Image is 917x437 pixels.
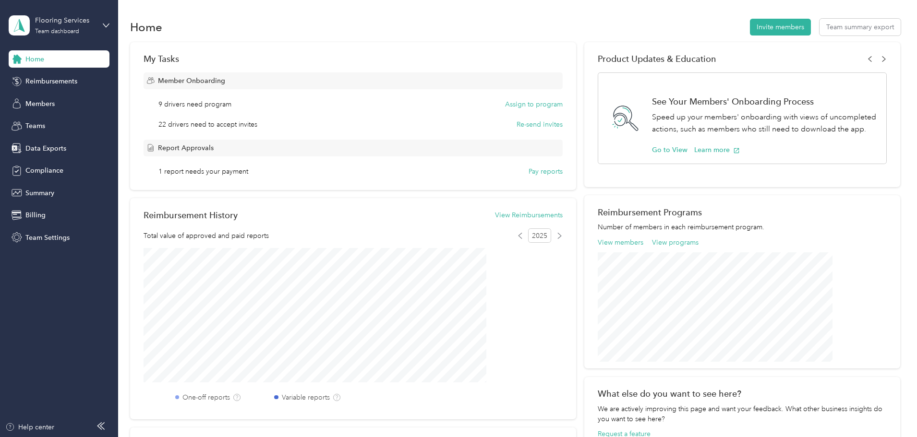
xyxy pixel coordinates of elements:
[495,210,563,220] button: View Reimbursements
[25,233,70,243] span: Team Settings
[144,210,238,220] h2: Reimbursement History
[25,143,66,154] span: Data Exports
[750,19,811,35] button: Invite members
[517,119,563,130] button: Re-send invites
[598,237,643,248] button: View members
[158,99,231,109] span: 9 drivers need program
[35,29,79,35] div: Team dashboard
[598,222,887,232] p: Number of members in each reimbursement program.
[820,19,901,35] button: Team summary export
[25,165,63,176] span: Compliance
[598,404,887,424] div: We are actively improving this page and want your feedback. What other business insights do you w...
[694,145,740,155] button: Learn more
[25,188,54,198] span: Summary
[5,422,54,432] button: Help center
[158,143,214,153] span: Report Approvals
[598,207,887,217] h2: Reimbursement Programs
[598,389,887,399] div: What else do you want to see here?
[282,392,330,402] label: Variable reports
[652,237,699,248] button: View programs
[182,392,230,402] label: One-off reports
[158,166,248,177] span: 1 report needs your payment
[144,231,269,241] span: Total value of approved and paid reports
[598,54,716,64] span: Product Updates & Education
[652,145,688,155] button: Go to View
[144,54,563,64] div: My Tasks
[158,76,225,86] span: Member Onboarding
[652,111,876,135] p: Speed up your members' onboarding with views of uncompleted actions, such as members who still ne...
[130,22,162,32] h1: Home
[652,96,876,106] h1: See Your Members' Onboarding Process
[25,54,44,64] span: Home
[505,99,563,109] button: Assign to program
[25,99,55,109] span: Members
[25,76,77,86] span: Reimbursements
[25,210,46,220] span: Billing
[529,166,563,177] button: Pay reports
[528,228,551,243] span: 2025
[158,119,257,130] span: 22 drivers need to accept invites
[25,121,45,131] span: Teams
[35,15,95,25] div: Flooring Services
